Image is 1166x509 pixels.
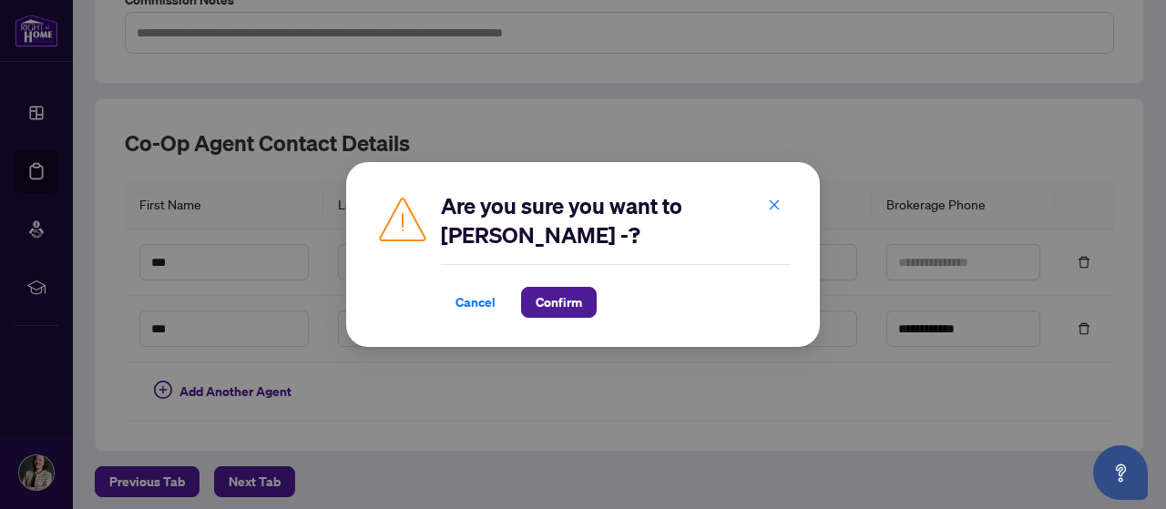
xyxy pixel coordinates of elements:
[768,199,781,211] span: close
[1093,445,1148,500] button: Open asap
[536,288,582,317] span: Confirm
[441,287,510,318] button: Cancel
[375,191,430,246] img: Caution Icon
[521,287,597,318] button: Confirm
[455,288,496,317] span: Cancel
[441,191,791,249] h2: Are you sure you want to [PERSON_NAME] -?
